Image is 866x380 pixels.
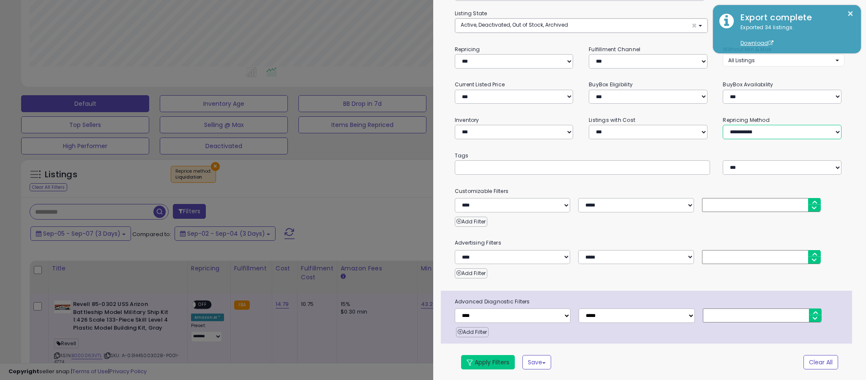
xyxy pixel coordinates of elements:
[734,11,855,24] div: Export complete
[734,24,855,47] div: Exported 34 listings.
[461,355,515,369] button: Apply Filters
[448,238,851,248] small: Advertising Filters
[589,46,640,53] small: Fulfillment Channel
[723,116,770,124] small: Repricing Method
[455,81,505,88] small: Current Listed Price
[455,19,708,33] button: Active, Deactivated, Out of Stock, Archived ×
[455,10,487,17] small: Listing State
[723,81,773,88] small: BuyBox Availability
[803,355,838,369] button: Clear All
[589,116,635,124] small: Listings with Cost
[461,21,568,28] span: Active, Deactivated, Out of Stock, Archived
[723,54,844,66] button: All Listings
[455,116,479,124] small: Inventory
[455,268,487,278] button: Add Filter
[589,81,633,88] small: BuyBox Eligibility
[455,46,480,53] small: Repricing
[847,8,854,19] button: ×
[728,57,755,64] span: All Listings
[448,297,852,306] span: Advanced Diagnostic Filters
[740,39,773,47] a: Download
[456,327,489,337] button: Add Filter
[691,21,697,30] span: ×
[522,355,551,369] button: Save
[455,217,487,227] button: Add Filter
[448,187,851,196] small: Customizable Filters
[448,151,851,160] small: Tags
